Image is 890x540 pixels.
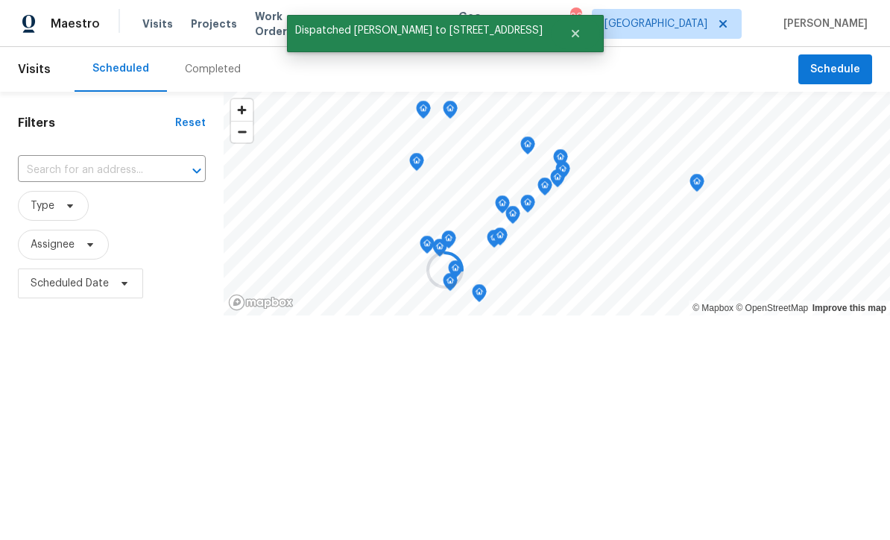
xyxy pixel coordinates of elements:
[812,303,886,313] a: Improve this map
[231,122,253,142] span: Zoom out
[692,303,733,313] a: Mapbox
[231,99,253,121] button: Zoom in
[228,294,294,311] a: Mapbox homepage
[570,9,581,24] div: 90
[231,121,253,142] button: Zoom out
[287,15,551,46] span: Dispatched [PERSON_NAME] to [STREET_ADDRESS]
[736,303,808,313] a: OpenStreetMap
[551,19,600,48] button: Close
